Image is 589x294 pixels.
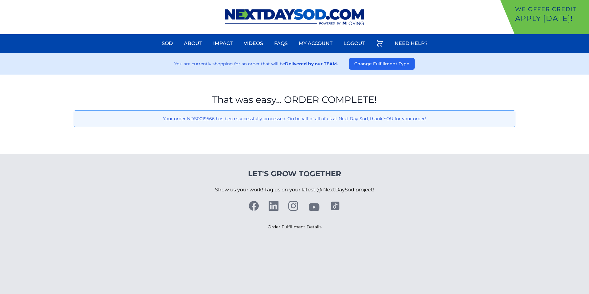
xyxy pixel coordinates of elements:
a: Videos [240,36,267,51]
a: Need Help? [391,36,431,51]
h4: Let's Grow Together [215,169,374,179]
a: Order Fulfillment Details [268,224,322,230]
a: FAQs [270,36,291,51]
p: Apply [DATE]! [515,14,587,23]
p: We offer Credit [515,5,587,14]
a: About [180,36,206,51]
a: Sod [158,36,177,51]
h1: That was easy... ORDER COMPLETE! [74,94,515,105]
button: Change Fulfillment Type [349,58,415,70]
a: Impact [209,36,236,51]
a: My Account [295,36,336,51]
strong: Delivered by our TEAM. [285,61,338,67]
p: Show us your work! Tag us on your latest @ NextDaySod project! [215,179,374,201]
a: Logout [340,36,369,51]
p: Your order NDS0019566 has been successfully processed. On behalf of all of us at Next Day Sod, th... [79,116,510,122]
